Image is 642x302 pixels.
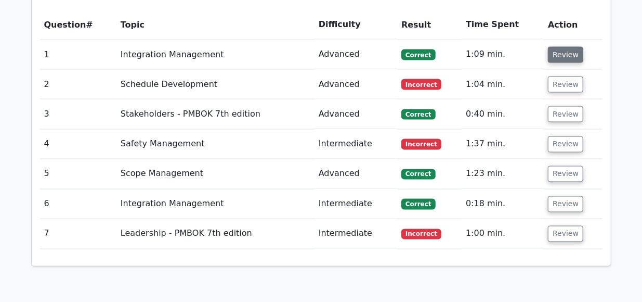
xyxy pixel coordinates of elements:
td: 1 [40,40,116,69]
td: Advanced [315,40,397,69]
td: Intermediate [315,130,397,159]
td: 7 [40,219,116,249]
span: Incorrect [401,229,441,240]
td: Advanced [315,159,397,189]
td: 1:37 min. [462,130,544,159]
td: Schedule Development [116,70,315,99]
th: Action [544,10,602,40]
td: Advanced [315,70,397,99]
td: Integration Management [116,40,315,69]
td: Stakeholders - PMBOK 7th edition [116,99,315,129]
button: Review [548,166,583,182]
td: 1:04 min. [462,70,544,99]
th: Time Spent [462,10,544,40]
span: Correct [401,109,435,120]
td: 2 [40,70,116,99]
span: Incorrect [401,79,441,90]
td: 6 [40,190,116,219]
button: Review [548,77,583,93]
td: 0:18 min. [462,190,544,219]
td: Intermediate [315,219,397,249]
span: Correct [401,169,435,180]
td: 3 [40,99,116,129]
td: Intermediate [315,190,397,219]
td: Advanced [315,99,397,129]
span: Question [44,20,86,30]
td: 0:40 min. [462,99,544,129]
td: 1:23 min. [462,159,544,189]
td: 5 [40,159,116,189]
button: Review [548,196,583,212]
td: Safety Management [116,130,315,159]
td: 4 [40,130,116,159]
span: Correct [401,49,435,60]
button: Review [548,47,583,63]
td: 1:00 min. [462,219,544,249]
span: Correct [401,199,435,209]
button: Review [548,106,583,122]
th: Topic [116,10,315,40]
button: Review [548,226,583,242]
span: Incorrect [401,139,441,149]
td: Integration Management [116,190,315,219]
th: # [40,10,116,40]
th: Result [397,10,462,40]
th: Difficulty [315,10,397,40]
td: Scope Management [116,159,315,189]
td: 1:09 min. [462,40,544,69]
td: Leadership - PMBOK 7th edition [116,219,315,249]
button: Review [548,136,583,153]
